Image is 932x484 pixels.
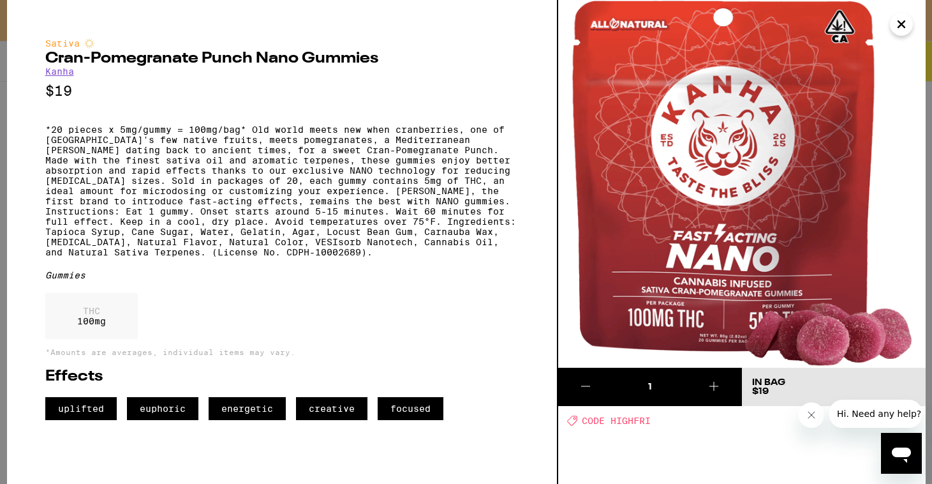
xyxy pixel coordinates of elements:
div: 100 mg [45,293,138,339]
button: Close [890,13,913,36]
img: sativaColor.svg [84,38,94,49]
span: creative [296,397,367,420]
span: $19 [752,387,769,396]
span: euphoric [127,397,198,420]
p: *20 pieces x 5mg/gummy = 100mg/bag* Old world meets new when cranberries, one of [GEOGRAPHIC_DATA... [45,125,519,257]
iframe: Message from company [829,400,922,428]
p: *Amounts are averages, individual items may vary. [45,348,519,356]
iframe: Button to launch messaging window [881,433,922,474]
p: $19 [45,83,519,99]
div: Sativa [45,38,519,49]
button: In Bag$19 [742,368,926,406]
div: Gummies [45,270,519,280]
span: CODE HIGHFRI [582,416,651,426]
p: THC [77,306,106,316]
h2: Cran-Pomegranate Punch Nano Gummies [45,51,519,66]
span: focused [378,397,443,420]
iframe: Close message [799,402,824,428]
span: energetic [209,397,286,420]
span: uplifted [45,397,117,420]
div: In Bag [752,378,785,387]
a: Kanha [45,66,74,77]
h2: Effects [45,369,519,384]
div: 1 [613,381,686,393]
